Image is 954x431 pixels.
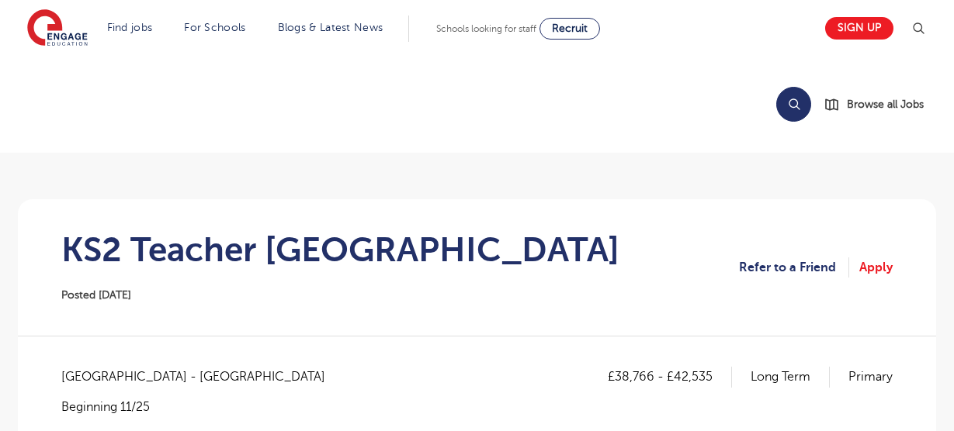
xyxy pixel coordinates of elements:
[751,367,830,387] p: Long Term
[776,87,811,122] button: Search
[859,257,893,278] a: Apply
[27,9,88,48] img: Engage Education
[825,17,893,40] a: Sign up
[61,289,131,301] span: Posted [DATE]
[184,22,245,33] a: For Schools
[436,23,536,34] span: Schools looking for staff
[278,22,383,33] a: Blogs & Latest News
[61,398,341,415] p: Beginning 11/25
[848,367,893,387] p: Primary
[608,367,732,387] p: £38,766 - £42,535
[552,22,588,34] span: Recruit
[61,230,619,269] h1: KS2 Teacher [GEOGRAPHIC_DATA]
[539,18,600,40] a: Recruit
[61,367,341,387] span: [GEOGRAPHIC_DATA] - [GEOGRAPHIC_DATA]
[824,95,936,113] a: Browse all Jobs
[847,95,924,113] span: Browse all Jobs
[739,257,849,278] a: Refer to a Friend
[107,22,153,33] a: Find jobs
